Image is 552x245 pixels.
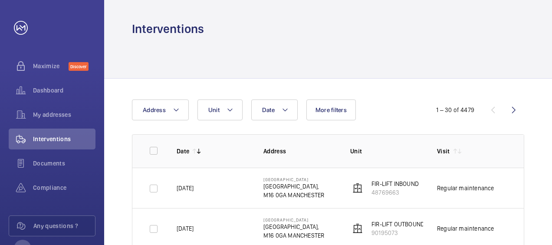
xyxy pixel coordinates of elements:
p: M16 0GA MANCHESTER [263,231,324,240]
span: More filters [315,106,347,113]
button: Date [251,99,298,120]
p: Date [177,147,189,156]
p: Visit [437,147,450,156]
span: Dashboard [33,86,95,95]
span: Compliance [33,183,95,192]
p: [GEOGRAPHIC_DATA], [263,182,324,191]
h1: Interventions [132,21,204,37]
p: [GEOGRAPHIC_DATA], [263,222,324,231]
span: Interventions [33,135,95,143]
p: Unit [350,147,423,156]
p: 48769663 [371,188,419,197]
p: [DATE] [177,184,194,192]
p: Address [263,147,336,156]
span: Maximize [33,62,69,70]
span: Any questions ? [33,222,95,230]
span: Address [143,106,166,113]
button: More filters [306,99,356,120]
span: Documents [33,159,95,168]
img: elevator.svg [352,183,363,193]
span: Discover [69,62,89,71]
div: 1 – 30 of 4479 [436,106,474,114]
p: FIR-LIFT OUTBOUND [371,220,424,228]
img: elevator.svg [352,223,363,234]
button: Address [132,99,189,120]
p: [GEOGRAPHIC_DATA] [263,177,324,182]
p: [GEOGRAPHIC_DATA] [263,217,324,222]
span: Unit [208,106,220,113]
p: FIR-LIFT INBOUND [371,179,419,188]
p: M16 0GA MANCHESTER [263,191,324,199]
button: Unit [197,99,243,120]
p: 90195073 [371,228,424,237]
p: [DATE] [177,224,194,233]
span: Date [262,106,275,113]
div: Regular maintenance [437,184,494,192]
div: Regular maintenance [437,224,494,233]
span: My addresses [33,110,95,119]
